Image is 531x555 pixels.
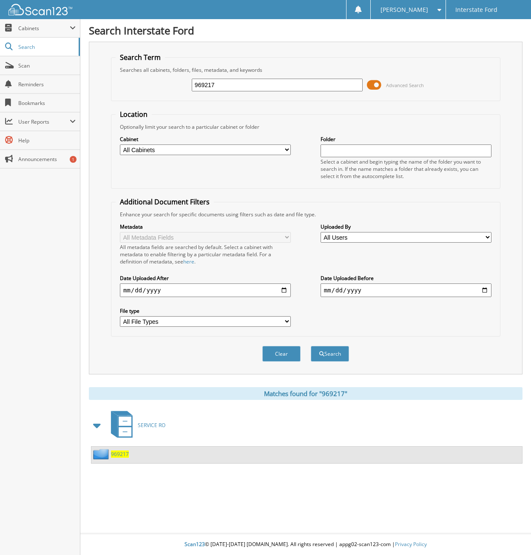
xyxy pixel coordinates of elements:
span: Scan123 [185,541,205,548]
span: Interstate Ford [455,7,497,12]
button: Clear [262,346,301,362]
label: Cabinet [120,136,291,143]
img: folder2.png [93,449,111,459]
h1: Search Interstate Ford [89,23,522,37]
span: Cabinets [18,25,70,32]
span: Advanced Search [386,82,424,88]
span: Help [18,137,76,144]
label: File type [120,307,291,314]
div: © [DATE]-[DATE] [DOMAIN_NAME]. All rights reserved | appg02-scan123-com | [80,534,531,555]
span: Bookmarks [18,99,76,107]
input: start [120,283,291,297]
div: 1 [70,156,77,163]
span: Reminders [18,81,76,88]
label: Folder [321,136,491,143]
label: Uploaded By [321,223,491,230]
a: here [183,258,194,265]
div: Enhance your search for specific documents using filters such as date and file type. [116,211,496,218]
legend: Additional Document Filters [116,197,214,207]
div: All metadata fields are searched by default. Select a cabinet with metadata to enable filtering b... [120,244,291,265]
label: Date Uploaded Before [321,275,491,282]
span: User Reports [18,118,70,125]
div: Searches all cabinets, folders, files, metadata, and keywords [116,66,496,74]
label: Date Uploaded After [120,275,291,282]
legend: Search Term [116,53,165,62]
span: [PERSON_NAME] [381,7,428,12]
div: Select a cabinet and begin typing the name of the folder you want to search in. If the name match... [321,158,491,180]
input: end [321,283,491,297]
span: SERVICE RO [138,422,165,429]
img: scan123-logo-white.svg [9,4,72,15]
span: Search [18,43,74,51]
legend: Location [116,110,152,119]
span: Scan [18,62,76,69]
a: 969217 [111,450,129,458]
a: Privacy Policy [395,541,427,548]
button: Search [311,346,349,362]
div: Optionally limit your search to a particular cabinet or folder [116,123,496,130]
label: Metadata [120,223,291,230]
div: Matches found for "969217" [89,387,522,400]
a: SERVICE RO [106,408,165,442]
span: Announcements [18,156,76,163]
